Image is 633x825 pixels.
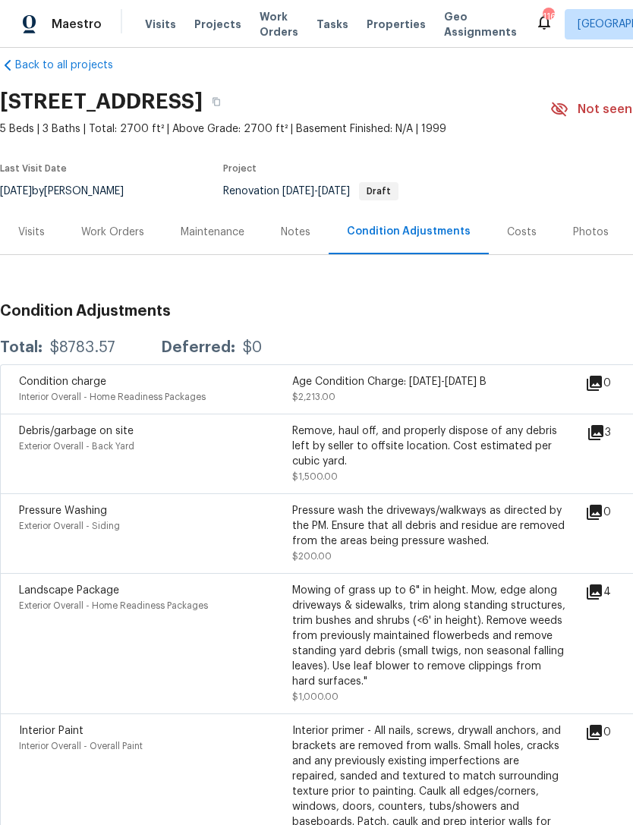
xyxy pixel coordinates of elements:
div: Photos [573,225,609,240]
div: Age Condition Charge: [DATE]-[DATE] B [292,374,565,389]
div: 116 [543,9,553,24]
span: Interior Overall - Overall Paint [19,742,143,751]
span: - [282,186,350,197]
span: [DATE] [282,186,314,197]
span: Exterior Overall - Siding [19,521,120,531]
span: Properties [367,17,426,32]
div: Costs [507,225,537,240]
span: $200.00 [292,552,332,561]
span: Maestro [52,17,102,32]
span: $1,500.00 [292,472,338,481]
div: Remove, haul off, and properly dispose of any debris left by seller to offsite location. Cost est... [292,424,565,469]
div: Visits [18,225,45,240]
span: Project [223,164,257,173]
span: Geo Assignments [444,9,517,39]
div: Mowing of grass up to 6" in height. Mow, edge along driveways & sidewalks, trim along standing st... [292,583,565,689]
span: Renovation [223,186,398,197]
div: Maintenance [181,225,244,240]
div: $8783.57 [50,340,115,355]
div: Deferred: [161,340,235,355]
span: $1,000.00 [292,692,339,701]
span: Condition charge [19,376,106,387]
span: Exterior Overall - Back Yard [19,442,134,451]
span: [DATE] [318,186,350,197]
span: Projects [194,17,241,32]
div: Condition Adjustments [347,224,471,239]
span: Interior Paint [19,726,83,736]
span: $2,213.00 [292,392,335,401]
span: Visits [145,17,176,32]
div: Notes [281,225,310,240]
span: Pressure Washing [19,505,107,516]
div: Pressure wash the driveways/walkways as directed by the PM. Ensure that all debris and residue ar... [292,503,565,549]
div: $0 [243,340,262,355]
span: Tasks [316,19,348,30]
button: Copy Address [203,88,230,115]
span: Debris/garbage on site [19,426,134,436]
span: Landscape Package [19,585,119,596]
span: Interior Overall - Home Readiness Packages [19,392,206,401]
span: Work Orders [260,9,298,39]
span: Exterior Overall - Home Readiness Packages [19,601,208,610]
span: Draft [361,187,397,196]
div: Work Orders [81,225,144,240]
